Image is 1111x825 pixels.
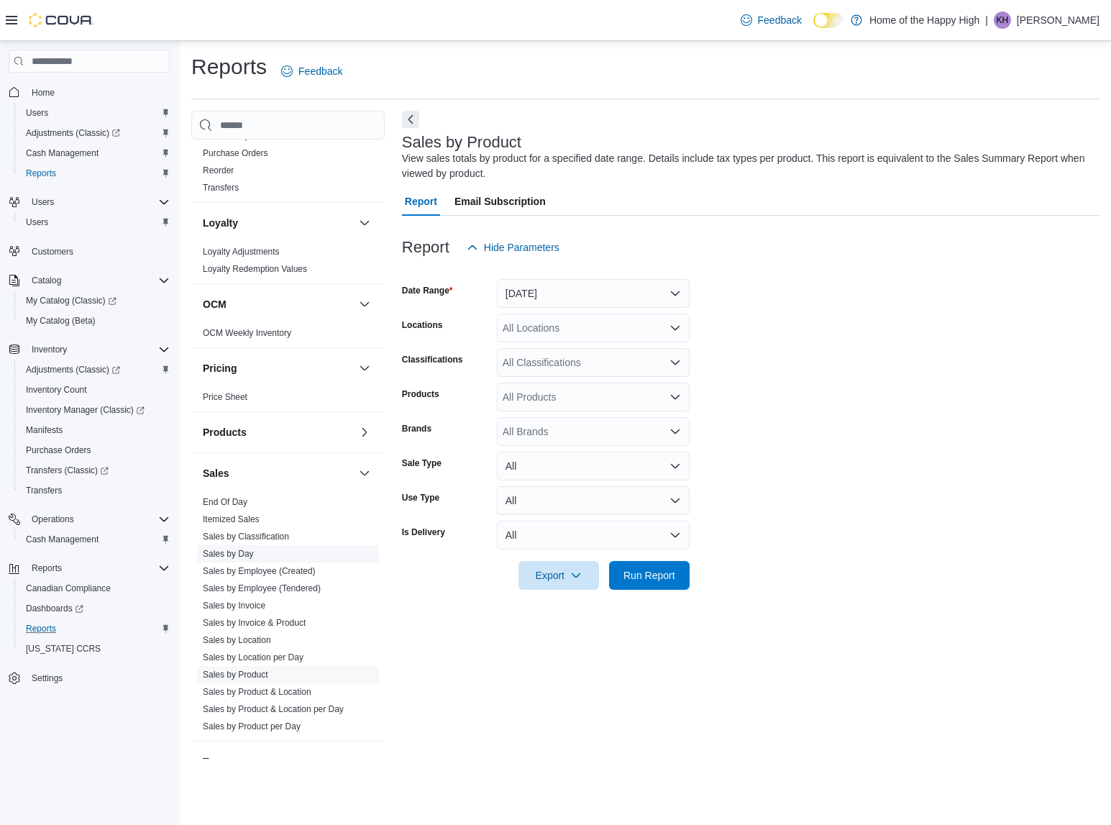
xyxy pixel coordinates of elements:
button: Cash Management [14,529,175,550]
a: Sales by Employee (Created) [203,566,316,576]
button: Purchase Orders [14,440,175,460]
button: Pricing [356,360,373,377]
button: Run Report [609,561,690,590]
span: Transfers [203,182,239,193]
span: Inventory Count [20,381,170,398]
a: Feedback [735,6,808,35]
a: Sales by Product [203,670,268,680]
a: Manifests [20,421,68,439]
span: Email Subscription [454,187,546,216]
span: Transfers (Classic) [26,465,109,476]
a: Reports [20,165,62,182]
button: Export [518,561,599,590]
a: [US_STATE] CCRS [20,640,106,657]
h1: Reports [191,53,267,81]
span: My Catalog (Beta) [26,315,96,327]
a: End Of Day [203,497,247,507]
button: Hide Parameters [461,233,565,262]
span: Reports [32,562,62,574]
a: Settings [26,670,68,687]
span: Customers [32,246,73,257]
button: My Catalog (Beta) [14,311,175,331]
span: Users [20,214,170,231]
span: Purchase Orders [203,147,268,159]
button: Open list of options [669,426,681,437]
label: Use Type [402,492,439,503]
a: Sales by Invoice [203,601,265,611]
button: All [497,521,690,550]
span: Manifests [26,424,63,436]
a: My Catalog (Classic) [20,292,122,309]
button: Taxes [356,753,373,770]
span: Cash Management [20,531,170,548]
img: Cova [29,13,93,27]
p: | [985,12,988,29]
button: [US_STATE] CCRS [14,639,175,659]
span: Inventory Manager (Classic) [26,404,145,416]
span: Catalog [32,275,61,286]
span: Users [26,216,48,228]
a: Adjustments (Classic) [20,361,126,378]
button: Catalog [3,270,175,291]
span: Price Sheet [203,391,247,403]
span: Operations [26,511,170,528]
label: Products [402,388,439,400]
button: Cash Management [14,143,175,163]
a: Transfers (Classic) [14,460,175,480]
span: Adjustments (Classic) [26,364,120,375]
button: OCM [356,296,373,313]
button: Pricing [203,361,353,375]
span: Export [527,561,590,590]
span: Purchase Orders [20,442,170,459]
span: Feedback [298,64,342,78]
span: Users [26,193,170,211]
span: My Catalog (Classic) [20,292,170,309]
span: Canadian Compliance [26,583,111,594]
span: Washington CCRS [20,640,170,657]
a: Sales by Invoice & Product [203,618,306,628]
span: Loyalty Redemption Values [203,263,307,275]
button: Users [3,192,175,212]
span: [US_STATE] CCRS [26,643,101,655]
button: Customers [3,241,175,262]
span: Sales by Product & Location [203,686,311,698]
span: My Catalog (Beta) [20,312,170,329]
span: Transfers (Classic) [20,462,170,479]
label: Is Delivery [402,527,445,538]
button: Users [26,193,60,211]
h3: Sales [203,466,229,480]
button: Users [14,212,175,232]
a: OCM Weekly Inventory [203,328,291,338]
span: Sales by Employee (Created) [203,565,316,577]
div: Loyalty [191,243,385,283]
a: Sales by Product & Location per Day [203,704,344,714]
span: Run Report [623,568,675,583]
label: Classifications [402,354,463,365]
button: Canadian Compliance [14,578,175,598]
a: Adjustments (Classic) [14,360,175,380]
a: Users [20,104,54,122]
nav: Complex example [9,76,170,726]
a: Reports [20,620,62,637]
button: Catalog [26,272,67,289]
span: Users [20,104,170,122]
span: Sales by Product & Location per Day [203,703,344,715]
span: Adjustments (Classic) [26,127,120,139]
span: Cash Management [20,145,170,162]
span: Purchase Orders [26,445,91,456]
a: Adjustments (Classic) [20,124,126,142]
span: Users [26,107,48,119]
span: Dashboards [20,600,170,617]
span: Feedback [758,13,802,27]
span: Adjustments (Classic) [20,124,170,142]
button: Sales [203,466,353,480]
button: Operations [26,511,80,528]
span: Reports [20,165,170,182]
button: Reports [14,619,175,639]
button: [DATE] [497,279,690,308]
span: Reorder [203,165,234,176]
span: Reports [26,168,56,179]
label: Date Range [402,285,453,296]
button: Sales [356,465,373,482]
